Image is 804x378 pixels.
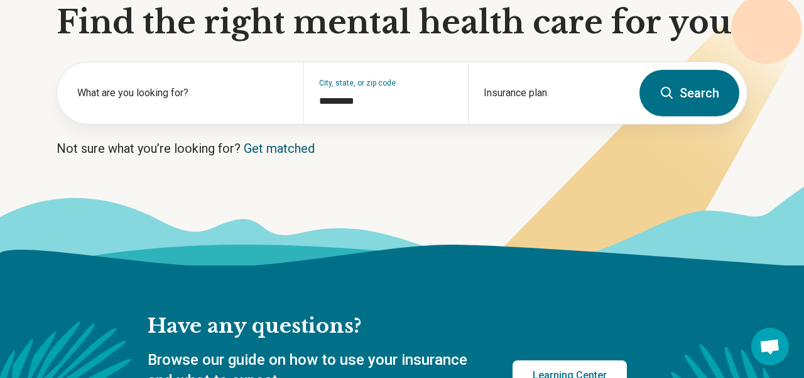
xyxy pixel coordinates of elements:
[77,86,288,101] label: What are you looking for?
[57,4,747,42] h1: Find the right mental health care for you
[639,70,739,116] button: Search
[751,328,789,365] div: Open chat
[57,140,747,157] p: Not sure what you’re looking for?
[148,313,627,340] h2: Have any questions?
[244,141,315,156] a: Get matched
